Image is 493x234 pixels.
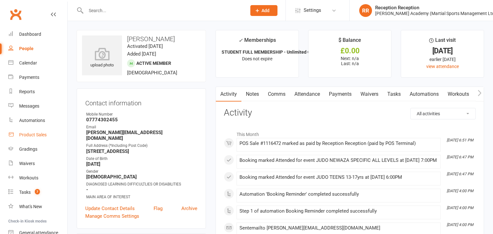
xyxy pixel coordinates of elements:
[86,181,197,187] div: DIAGNOSED LEARNING DIFFICULTLIES OR DISABILITIES
[85,205,135,212] a: Update Contact Details
[35,189,40,194] span: 7
[19,46,34,51] div: People
[447,172,473,176] i: [DATE] 6:47 PM
[8,142,67,156] a: Gradings
[82,48,122,69] div: upload photo
[8,200,67,214] a: What's New
[239,158,438,163] div: Booking marked Attended for event JUDO NEWAZA SPECIFIC ALL LEVELS at [DATE] 7:00PM
[86,124,197,130] div: Email
[304,3,321,18] span: Settings
[239,225,380,231] span: Sent email to [PERSON_NAME][EMAIL_ADDRESS][DOMAIN_NAME]
[8,56,67,70] a: Calendar
[86,143,197,149] div: Full Address (*Including Post Code)
[19,75,39,80] div: Payments
[250,5,277,16] button: Add
[86,169,197,175] div: Gender
[86,194,197,200] div: MAIN AREA OF INTEREST
[86,148,197,154] strong: [STREET_ADDRESS]
[8,171,67,185] a: Workouts
[8,113,67,128] a: Automations
[127,43,163,49] time: Activated [DATE]
[127,51,156,57] time: Added [DATE]
[443,87,474,102] a: Workouts
[239,37,243,43] i: ✓
[82,35,201,42] h3: [PERSON_NAME]
[429,36,456,48] div: Last visit
[407,56,478,63] div: earlier [DATE]
[86,111,197,117] div: Mobile Number
[8,27,67,42] a: Dashboard
[19,204,42,209] div: What's New
[224,128,476,138] li: This Month
[8,85,67,99] a: Reports
[8,6,24,22] a: Clubworx
[359,4,372,17] div: RR
[447,189,473,193] i: [DATE] 4:00 PM
[224,108,476,118] h3: Activity
[8,156,67,171] a: Waivers
[19,147,37,152] div: Gradings
[447,223,473,227] i: [DATE] 4:00 PM
[19,60,37,65] div: Calendar
[19,161,35,166] div: Waivers
[222,49,322,55] strong: STUDENT FULL MEMBERSHIP - Unlimited Class...
[405,87,443,102] a: Automations
[239,36,276,48] div: Memberships
[383,87,405,102] a: Tasks
[19,103,39,109] div: Messages
[447,206,473,210] i: [DATE] 4:00 PM
[8,42,67,56] a: People
[84,6,242,15] input: Search...
[447,138,473,142] i: [DATE] 6:51 PM
[86,130,197,141] strong: [PERSON_NAME][EMAIL_ADDRESS][DOMAIN_NAME]
[86,174,197,180] strong: [DEMOGRAPHIC_DATA]
[262,8,269,13] span: Add
[239,141,438,146] div: POS Sale #1116472 marked as paid by Reception Reception (paid by POS Terminal)
[19,190,31,195] div: Tasks
[154,205,163,212] a: Flag
[8,99,67,113] a: Messages
[290,87,324,102] a: Attendance
[356,87,383,102] a: Waivers
[242,56,272,61] span: Does not expire
[19,118,45,123] div: Automations
[86,187,197,192] strong: -
[19,175,38,180] div: Workouts
[8,185,67,200] a: Tasks 7
[447,155,473,159] i: [DATE] 6:47 PM
[86,156,197,162] div: Date of Birth
[314,56,385,66] p: Next: n/a Last: n/a
[19,89,35,94] div: Reports
[426,64,459,69] a: view attendance
[324,87,356,102] a: Payments
[338,36,361,48] div: $ Balance
[85,212,139,220] a: Manage Comms Settings
[8,128,67,142] a: Product Sales
[241,87,263,102] a: Notes
[136,61,171,66] span: Active member
[19,32,41,37] div: Dashboard
[181,205,197,212] a: Archive
[239,192,438,197] div: Automation 'Booking Reminder' completed successfully
[127,70,177,76] span: [DEMOGRAPHIC_DATA]
[263,87,290,102] a: Comms
[314,48,385,54] div: £0.00
[8,70,67,85] a: Payments
[85,97,197,107] h3: Contact information
[19,132,47,137] div: Product Sales
[86,161,197,167] strong: [DATE]
[86,117,197,123] strong: 07774302455
[216,87,241,102] a: Activity
[239,208,438,214] div: Step 1 of automation Booking Reminder completed successfully
[407,48,478,54] div: [DATE]
[239,175,438,180] div: Booking marked Attended for event JUDO TEENS 13-17yrs at [DATE] 6:00PM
